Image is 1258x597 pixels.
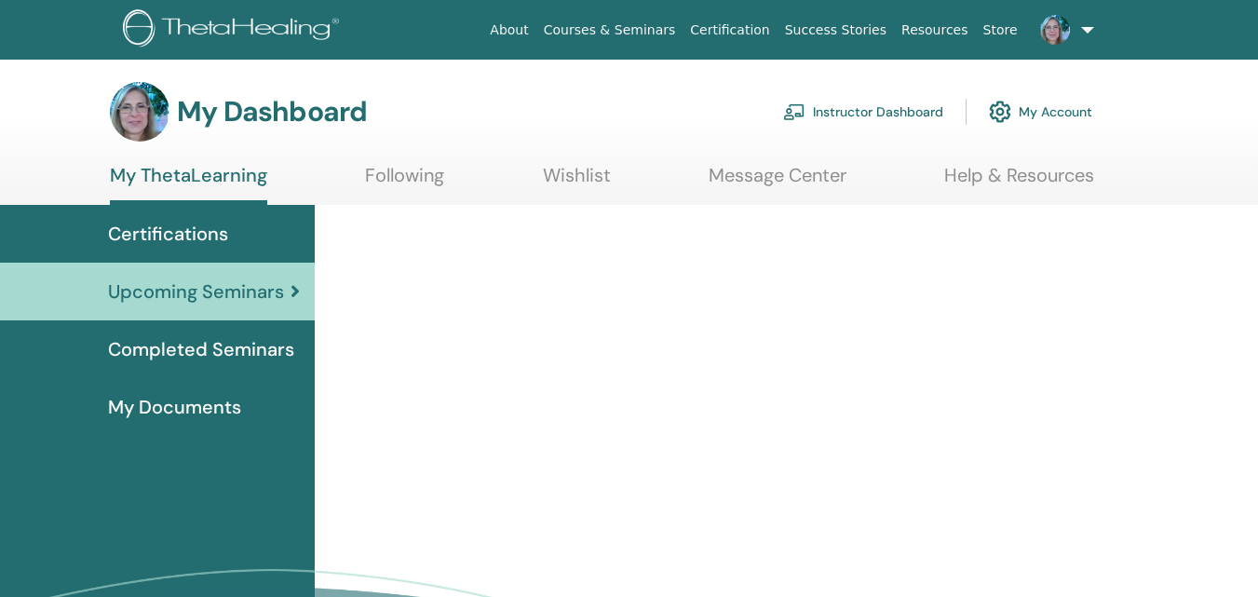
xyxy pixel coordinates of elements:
img: default.jpg [1040,15,1070,45]
a: My Account [989,91,1092,132]
a: Message Center [709,164,846,200]
span: Certifications [108,220,228,248]
span: Upcoming Seminars [108,278,284,305]
a: Wishlist [543,164,611,200]
img: logo.png [123,9,345,51]
img: cog.svg [989,96,1011,128]
span: Completed Seminars [108,335,294,363]
a: Courses & Seminars [536,13,683,47]
a: Success Stories [778,13,894,47]
a: Resources [894,13,976,47]
span: My Documents [108,393,241,421]
a: Certification [683,13,777,47]
img: chalkboard-teacher.svg [783,103,805,120]
a: Store [976,13,1025,47]
h3: My Dashboard [177,95,367,129]
a: Instructor Dashboard [783,91,943,132]
a: Help & Resources [944,164,1094,200]
a: About [482,13,535,47]
img: default.jpg [110,82,169,142]
a: Following [365,164,444,200]
a: My ThetaLearning [110,164,267,205]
